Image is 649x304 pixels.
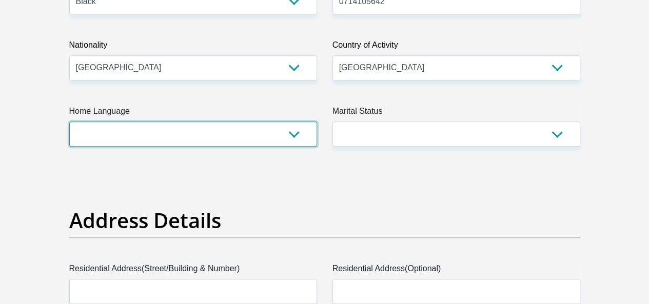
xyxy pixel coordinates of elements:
label: Nationality [69,39,317,55]
label: Home Language [69,105,317,121]
h2: Address Details [69,208,580,233]
label: Residential Address(Street/Building & Number) [69,262,317,279]
input: Valid residential address [69,279,317,304]
label: Marital Status [332,105,580,121]
input: Address line 2 (Optional) [332,279,580,304]
label: Residential Address(Optional) [332,262,580,279]
label: Country of Activity [332,39,580,55]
